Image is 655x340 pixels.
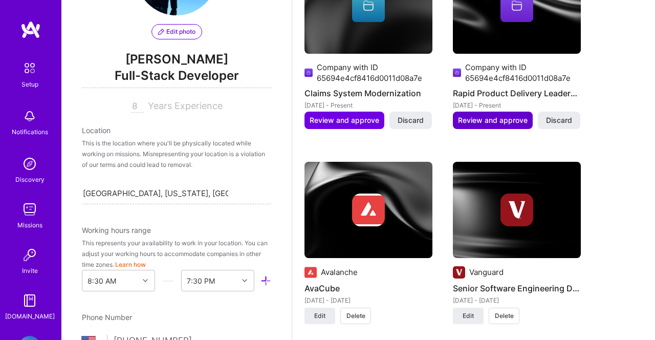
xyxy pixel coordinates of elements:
i: icon Chevron [143,278,148,283]
button: Learn how [115,259,146,270]
span: Phone Number [82,313,132,322]
div: Discovery [15,174,45,185]
i: icon PencilPurple [158,29,164,35]
span: Review and approve [310,115,379,125]
img: discovery [19,154,40,174]
span: Edit [463,311,474,321]
img: setup [19,57,40,79]
img: Company logo [304,67,313,79]
button: Edit [304,308,335,324]
button: Discard [538,112,580,129]
div: [DOMAIN_NAME] [5,311,55,322]
div: [DATE] - [DATE] [453,295,581,306]
div: Avalanche [321,267,358,278]
div: 7:30 PM [187,275,215,286]
div: Missions [17,220,42,230]
span: Working hours range [82,226,151,235]
div: How long have you been doing this work? [131,100,148,111]
input: XX [131,100,144,113]
i: icon Chevron [242,278,247,283]
div: [DATE] - Present [453,100,581,111]
i: icon HorizontalInLineDivider [163,275,173,286]
span: Review and approve [458,115,528,125]
img: Company logo [500,194,533,226]
img: Invite [19,245,40,265]
button: Edit photo [151,24,202,39]
img: bell [19,106,40,126]
div: Setup [21,79,38,90]
img: Company logo [304,266,317,279]
button: Edit [453,308,484,324]
div: 8:30 AM [88,275,116,286]
div: This represents your availability to work in your location. You can adjust your working hours to ... [82,238,271,270]
img: Company logo [453,67,461,79]
div: Company with ID 65694e4cf8416d0011d08a7e [317,62,432,83]
img: cover [453,162,581,258]
img: cover [304,162,432,258]
span: Discard [398,115,424,125]
div: Vanguard [469,267,504,278]
div: Company with ID 65694e4cf8416d0011d08a7e [465,62,581,83]
h4: Senior Software Engineering Development [453,282,581,295]
span: Delete [495,311,514,321]
div: [DATE] - [DATE] [304,295,432,306]
div: [DATE] - Present [304,100,432,111]
button: Delete [340,308,371,324]
div: Location [82,125,271,136]
img: Company logo [453,266,465,279]
img: guide book [19,290,40,311]
button: Review and approve [453,112,533,129]
img: Company logo [352,194,385,226]
div: Invite [22,265,38,276]
button: Review and approve [304,112,384,129]
h4: Rapid Product Delivery Leadership [453,87,581,100]
span: Years Experience [148,100,223,111]
span: Delete [346,311,365,321]
div: Notifications [12,126,48,137]
img: logo [20,20,41,39]
span: Discard [546,115,572,125]
h4: AvaCube [304,282,432,295]
span: [PERSON_NAME] [82,52,271,67]
span: Edit photo [158,27,195,36]
h4: Claims System Modernization [304,87,432,100]
button: Delete [489,308,519,324]
span: Full-Stack Developer [82,67,271,88]
div: This is the location where you'll be physically located while working on missions. Misrepresentin... [82,138,271,170]
button: Discard [389,112,432,129]
img: teamwork [19,199,40,220]
span: Edit [314,311,325,321]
